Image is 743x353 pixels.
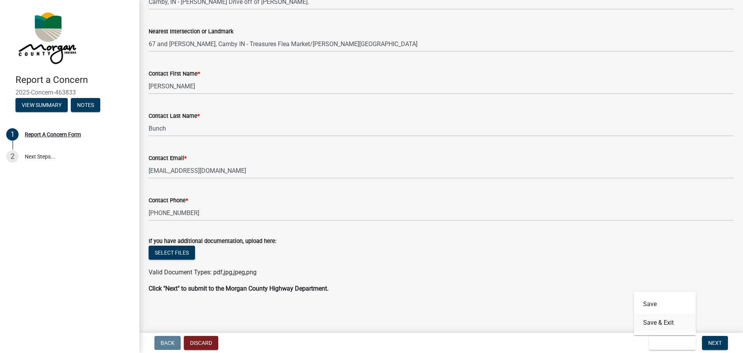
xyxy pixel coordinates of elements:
label: Contact Last Name [149,114,200,119]
label: If you have additional documentation, upload here: [149,239,276,244]
button: Save & Exit [634,313,696,332]
label: Contact First Name [149,71,200,77]
button: Next [702,336,728,350]
span: Back [161,340,175,346]
button: Notes [71,98,100,112]
button: Save & Exit [649,336,696,350]
button: Save [634,295,696,313]
span: 2025-Concern-463833 [15,89,124,96]
wm-modal-confirm: Notes [71,102,100,108]
label: Contact Phone [149,198,188,203]
button: Back [154,336,181,350]
h4: Report a Concern [15,74,133,86]
label: Contact Email [149,156,187,161]
span: Save & Exit [655,340,685,346]
button: Select files [149,246,195,260]
div: 2 [6,150,19,163]
wm-modal-confirm: Summary [15,102,68,108]
button: Discard [184,336,218,350]
strong: Click "Next" to submit to the Morgan County Highway Department. [149,285,329,292]
span: Valid Document Types: pdf,jpg,jpeg,png [149,269,257,276]
div: 1 [6,128,19,141]
span: Next [708,340,722,346]
img: Morgan County, Indiana [15,8,78,66]
label: Nearest Intersection or Landmark [149,29,233,34]
div: Report A Concern Form [25,132,81,137]
button: View Summary [15,98,68,112]
div: Save & Exit [634,292,696,335]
